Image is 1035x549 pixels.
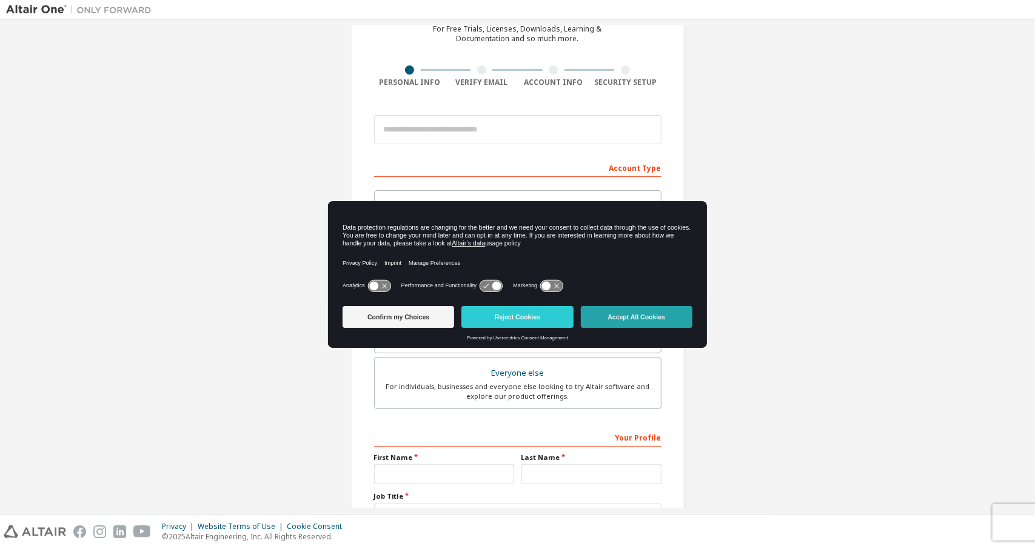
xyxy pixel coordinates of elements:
div: Account Type [374,158,662,177]
label: Job Title [374,491,662,501]
img: youtube.svg [133,525,151,538]
div: Everyone else [382,365,654,382]
label: Last Name [521,453,662,462]
div: For individuals, businesses and everyone else looking to try Altair software and explore our prod... [382,382,654,401]
div: Your Profile [374,427,662,447]
div: Privacy [162,522,198,531]
div: Verify Email [446,78,518,87]
p: © 2025 Altair Engineering, Inc. All Rights Reserved. [162,531,349,542]
div: Personal Info [374,78,446,87]
div: Website Terms of Use [198,522,287,531]
img: linkedin.svg [113,525,126,538]
div: Account Info [518,78,590,87]
img: facebook.svg [73,525,86,538]
img: Altair One [6,4,158,16]
div: Altair Customers [382,198,654,215]
img: instagram.svg [93,525,106,538]
div: Security Setup [589,78,662,87]
img: altair_logo.svg [4,525,66,538]
div: Cookie Consent [287,522,349,531]
div: For Free Trials, Licenses, Downloads, Learning & Documentation and so much more. [434,24,602,44]
label: First Name [374,453,514,462]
